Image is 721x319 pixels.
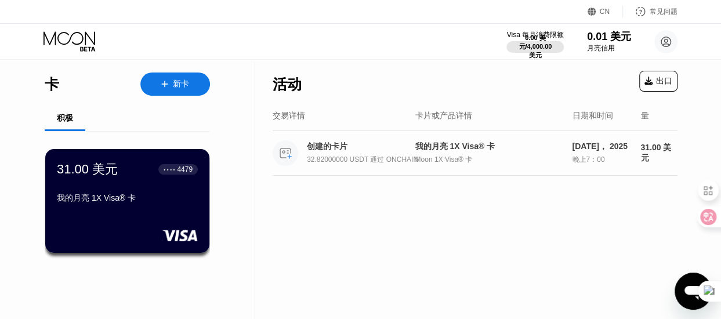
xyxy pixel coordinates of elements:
div: 32.82000000 USDT 通过 ONCHAIN [307,155,426,165]
div: 31.00 美元 [57,161,118,178]
div: 月亮信用 [587,43,631,53]
div: 日期和时间 [572,111,613,121]
iframe: Button to launch messaging window [675,273,712,310]
div: 新卡 [140,72,210,96]
div: 0.01 美元月亮信用 [587,30,631,53]
div: [DATE]， 2025 [572,142,631,152]
div: 出口 [639,71,677,92]
font: 出口 [656,76,672,85]
div: 31.00 美元● ● ● ●4479我的月亮 1X Visa® 卡 [45,149,209,253]
div: ● ● ● ● [164,168,175,171]
div: 卡 [45,75,59,94]
div: Visa 每月消费限额 [506,30,563,40]
div: CN [600,8,610,16]
div: 0.00 美元/4,000.00 美元 [519,34,552,60]
div: 创建的卡片 [307,142,418,152]
div: CN [588,6,623,17]
div: 新卡 [173,79,189,90]
div: 交易详情 [273,111,305,121]
div: 积极 [57,113,73,124]
div: 常见问题 [650,7,677,17]
div: 卡片或产品详情 [415,111,472,121]
div: 我的月亮 1X Visa® 卡 [57,193,198,204]
div: 0.01 美元 [587,30,631,43]
div: 常见问题 [623,6,677,17]
div: 晚上7：00 [572,155,631,165]
div: 31.00 美元 [640,143,677,164]
div: Moon 1X Visa® 卡 [415,155,563,165]
div: 4479 [177,165,193,173]
div: 创建的卡片32.82000000 USDT 通过 ONCHAIN我的月亮 1X Visa® 卡Moon 1X Visa® 卡[DATE]， 2025晚上7：0031.00 美元 [273,131,677,176]
div: 活动 [273,75,302,94]
div: 量 [640,111,648,121]
div: Visa 每月消费限额0.00 美元/4,000.00 美元 [506,30,563,53]
div: 我的月亮 1X Visa® 卡 [415,142,563,152]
